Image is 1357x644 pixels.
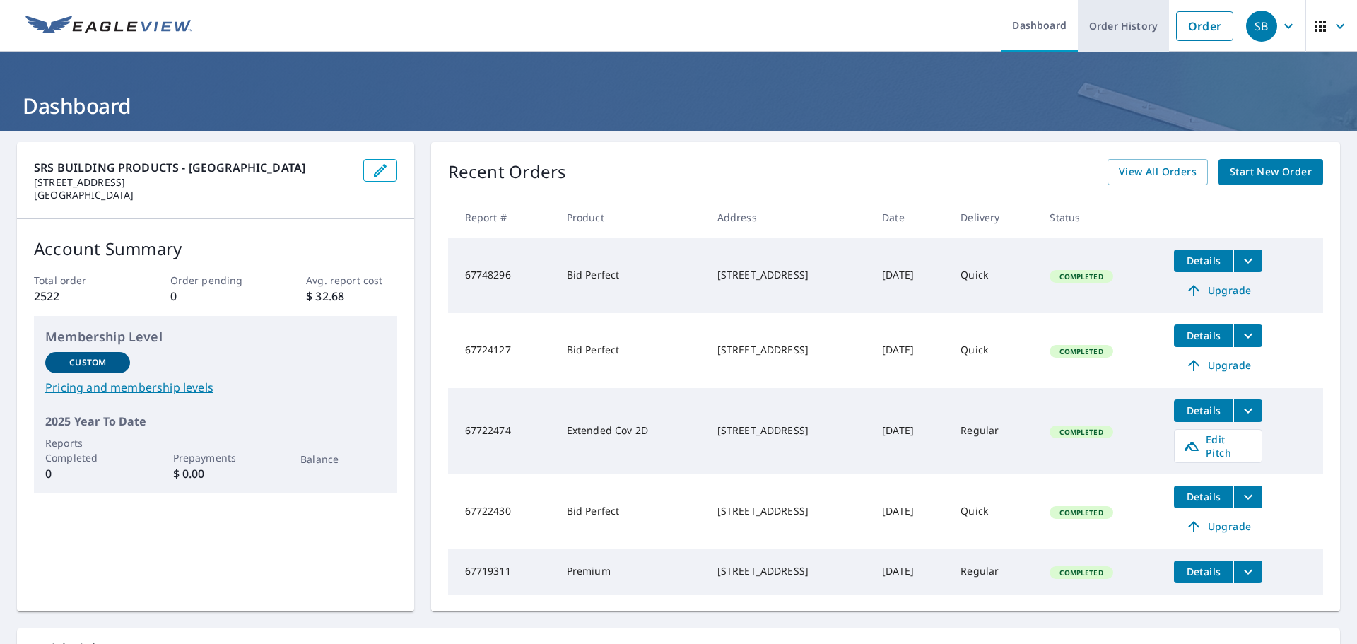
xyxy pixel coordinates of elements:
p: [GEOGRAPHIC_DATA] [34,189,352,201]
td: Regular [949,549,1038,595]
button: filesDropdownBtn-67719311 [1233,561,1262,583]
td: 67722430 [448,474,556,549]
p: $ 32.68 [306,288,396,305]
th: Address [706,197,871,238]
div: [STREET_ADDRESS] [717,423,859,438]
td: Quick [949,474,1038,549]
td: 67748296 [448,238,556,313]
button: detailsBtn-67722430 [1174,486,1233,508]
p: Prepayments [173,450,258,465]
span: Completed [1051,346,1111,356]
td: [DATE] [871,238,949,313]
p: Avg. report cost [306,273,396,288]
button: detailsBtn-67722474 [1174,399,1233,422]
p: 0 [170,288,261,305]
a: Pricing and membership levels [45,379,386,396]
span: Details [1182,490,1225,503]
img: EV Logo [25,16,192,37]
td: [DATE] [871,549,949,595]
td: 67724127 [448,313,556,388]
td: Extended Cov 2D [556,388,706,474]
a: Upgrade [1174,279,1262,302]
span: View All Orders [1119,163,1197,181]
td: 67719311 [448,549,556,595]
p: Total order [34,273,124,288]
a: Upgrade [1174,515,1262,538]
th: Report # [448,197,556,238]
td: Premium [556,549,706,595]
p: $ 0.00 [173,465,258,482]
td: Quick [949,238,1038,313]
td: [DATE] [871,474,949,549]
td: [DATE] [871,313,949,388]
td: Bid Perfect [556,313,706,388]
span: Upgrade [1182,282,1254,299]
p: 2522 [34,288,124,305]
td: Quick [949,313,1038,388]
h1: Dashboard [17,91,1340,120]
p: Account Summary [34,236,397,262]
p: Order pending [170,273,261,288]
p: SRS BUILDING PRODUCTS - [GEOGRAPHIC_DATA] [34,159,352,176]
p: Membership Level [45,327,386,346]
button: detailsBtn-67719311 [1174,561,1233,583]
th: Product [556,197,706,238]
span: Completed [1051,568,1111,578]
span: Details [1182,565,1225,578]
p: Reports Completed [45,435,130,465]
span: Start New Order [1230,163,1312,181]
a: Edit Pitch [1174,429,1262,463]
td: Bid Perfect [556,474,706,549]
p: Recent Orders [448,159,567,185]
span: Completed [1051,271,1111,281]
a: View All Orders [1108,159,1208,185]
button: filesDropdownBtn-67722474 [1233,399,1262,422]
div: [STREET_ADDRESS] [717,564,859,578]
p: 0 [45,465,130,482]
td: Bid Perfect [556,238,706,313]
span: Upgrade [1182,357,1254,374]
span: Completed [1051,427,1111,437]
th: Date [871,197,949,238]
p: Custom [69,356,106,369]
span: Details [1182,329,1225,342]
button: filesDropdownBtn-67748296 [1233,250,1262,272]
span: Edit Pitch [1183,433,1253,459]
button: filesDropdownBtn-67722430 [1233,486,1262,508]
p: [STREET_ADDRESS] [34,176,352,189]
a: Start New Order [1218,159,1323,185]
td: 67722474 [448,388,556,474]
a: Order [1176,11,1233,41]
button: detailsBtn-67724127 [1174,324,1233,347]
td: Regular [949,388,1038,474]
span: Details [1182,254,1225,267]
button: filesDropdownBtn-67724127 [1233,324,1262,347]
span: Completed [1051,508,1111,517]
button: detailsBtn-67748296 [1174,250,1233,272]
div: [STREET_ADDRESS] [717,504,859,518]
p: Balance [300,452,385,467]
div: [STREET_ADDRESS] [717,343,859,357]
th: Status [1038,197,1163,238]
th: Delivery [949,197,1038,238]
span: Upgrade [1182,518,1254,535]
div: SB [1246,11,1277,42]
div: [STREET_ADDRESS] [717,268,859,282]
span: Details [1182,404,1225,417]
td: [DATE] [871,388,949,474]
p: 2025 Year To Date [45,413,386,430]
a: Upgrade [1174,354,1262,377]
